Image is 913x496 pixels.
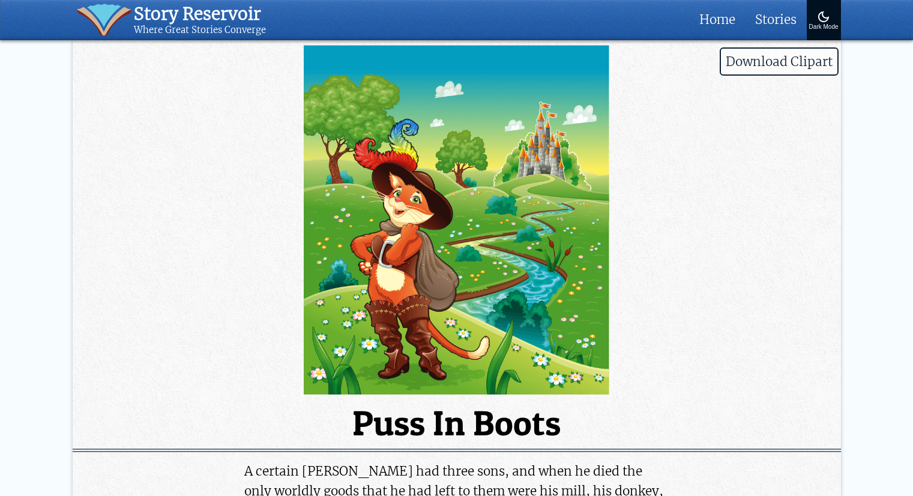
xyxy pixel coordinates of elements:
[720,47,839,76] span: Download Clipart
[73,45,841,395] img: puss in boots in front of a castle.
[809,24,839,31] div: Dark Mode
[73,382,841,398] a: Download Clipart
[816,10,831,24] img: Turn On Dark Mode
[134,25,266,36] div: Where Great Stories Converge
[134,4,266,25] div: Story Reservoir
[73,406,841,441] h1: Puss In Boots
[76,4,132,36] img: icon of book with waver spilling out.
